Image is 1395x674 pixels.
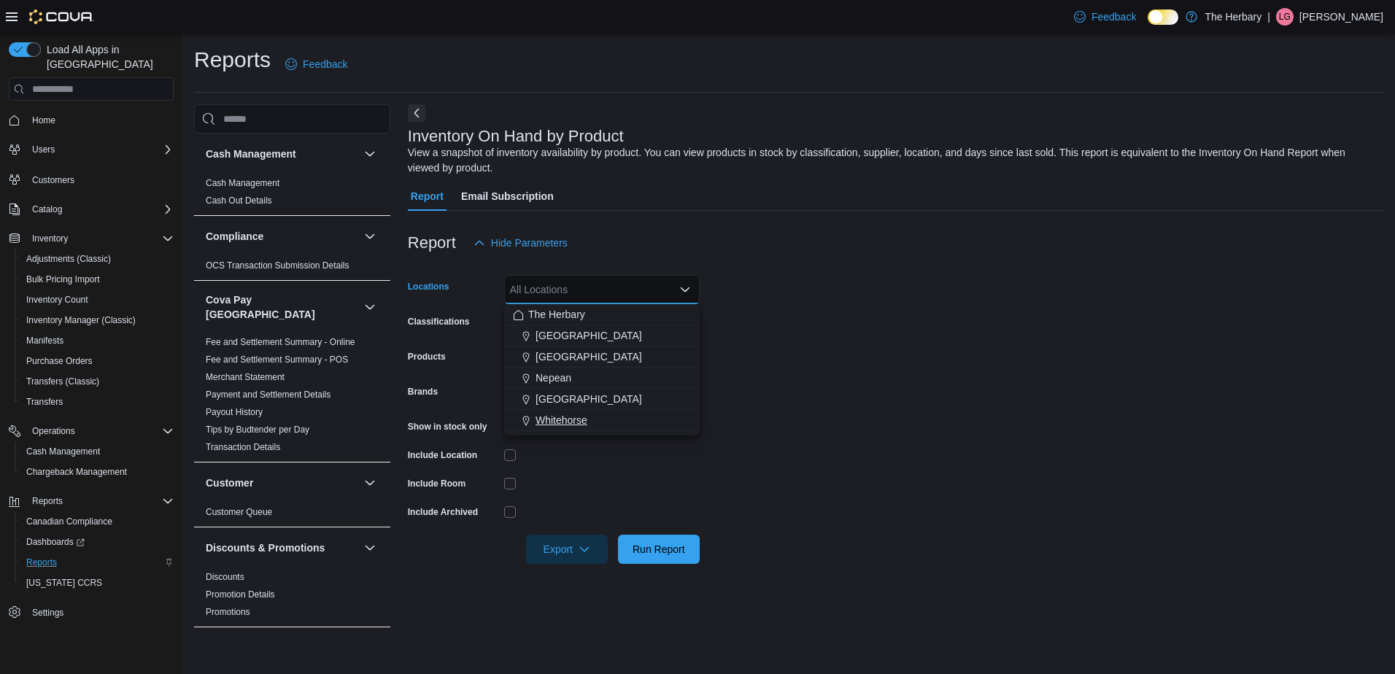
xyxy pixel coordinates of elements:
span: Bulk Pricing Import [26,274,100,285]
a: Chargeback Management [20,463,133,481]
a: Cash Management [206,178,279,188]
span: Users [32,144,55,155]
h3: Customer [206,476,253,490]
a: Reports [20,554,63,571]
label: Show in stock only [408,421,487,433]
button: Users [26,141,61,158]
div: Discounts & Promotions [194,568,390,627]
span: Nepean [536,371,571,385]
button: Cash Management [15,441,179,462]
span: Cash Out Details [206,195,272,206]
h3: Compliance [206,229,263,244]
label: Include Location [408,449,477,461]
span: Feedback [303,57,347,71]
span: Dashboards [26,536,85,548]
button: Inventory Count [15,290,179,310]
a: Bulk Pricing Import [20,271,106,288]
button: Hide Parameters [468,228,573,257]
span: Inventory [26,230,174,247]
button: Customer [361,474,379,492]
span: Catalog [26,201,174,218]
span: Cash Management [206,177,279,189]
button: Next [408,104,425,122]
span: [GEOGRAPHIC_DATA] [536,349,642,364]
button: Adjustments (Classic) [15,249,179,269]
span: Home [32,115,55,126]
span: [GEOGRAPHIC_DATA] [536,328,642,343]
span: Hide Parameters [491,236,568,250]
span: Transfers [26,396,63,408]
span: The Herbary [528,307,585,322]
span: Reports [26,492,174,510]
button: Operations [3,421,179,441]
span: Inventory Manager (Classic) [20,311,174,329]
a: Settings [26,604,69,621]
button: Inventory [26,230,74,247]
button: Operations [26,422,81,440]
span: Inventory Count [26,294,88,306]
a: Manifests [20,332,69,349]
a: Dashboards [15,532,179,552]
label: Products [408,351,446,363]
span: Washington CCRS [20,574,174,592]
span: Run Report [633,542,685,557]
span: Inventory [32,233,68,244]
p: | [1267,8,1270,26]
span: Payout History [206,406,263,418]
a: Purchase Orders [20,352,98,370]
a: Payment and Settlement Details [206,390,331,400]
button: Transfers [15,392,179,412]
span: Tips by Budtender per Day [206,424,309,435]
div: Customer [194,503,390,527]
span: Customers [26,170,174,188]
span: Whitehorse [536,413,587,427]
span: Operations [32,425,75,437]
span: Merchant Statement [206,371,285,383]
h1: Reports [194,45,271,74]
button: Discounts & Promotions [206,541,358,555]
span: Manifests [26,335,63,346]
a: Inventory Manager (Classic) [20,311,142,329]
a: Transfers (Classic) [20,373,105,390]
a: OCS Transaction Submission Details [206,260,349,271]
span: Transfers (Classic) [20,373,174,390]
a: Cash Out Details [206,195,272,206]
span: Customers [32,174,74,186]
h3: Cash Management [206,147,296,161]
label: Brands [408,386,438,398]
button: Close list of options [679,284,691,295]
span: LG [1279,8,1291,26]
span: Chargeback Management [20,463,174,481]
span: Export [535,535,599,564]
a: Payout History [206,407,263,417]
h3: Inventory On Hand by Product [408,128,624,145]
a: Promotion Details [206,589,275,600]
span: Canadian Compliance [20,513,174,530]
div: Louis Gagnon [1276,8,1294,26]
button: Settings [3,602,179,623]
span: Fee and Settlement Summary - Online [206,336,355,348]
a: Canadian Compliance [20,513,118,530]
span: Email Subscription [461,182,554,211]
a: Discounts [206,572,244,582]
button: [GEOGRAPHIC_DATA] [504,389,700,410]
a: Customer Queue [206,507,272,517]
span: Reports [20,554,174,571]
button: [US_STATE] CCRS [15,573,179,593]
button: Reports [15,552,179,573]
button: Customer [206,476,358,490]
label: Include Archived [408,506,478,518]
span: Operations [26,422,174,440]
button: Reports [3,491,179,511]
a: Customers [26,171,80,189]
span: Cash Management [26,446,100,457]
a: Tips by Budtender per Day [206,425,309,435]
a: Transaction Details [206,442,280,452]
span: Canadian Compliance [26,516,112,527]
a: Promotions [206,607,250,617]
span: Settings [26,603,174,621]
span: Chargeback Management [26,466,127,478]
button: Manifests [15,330,179,351]
nav: Complex example [9,104,174,661]
span: Customer Queue [206,506,272,518]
